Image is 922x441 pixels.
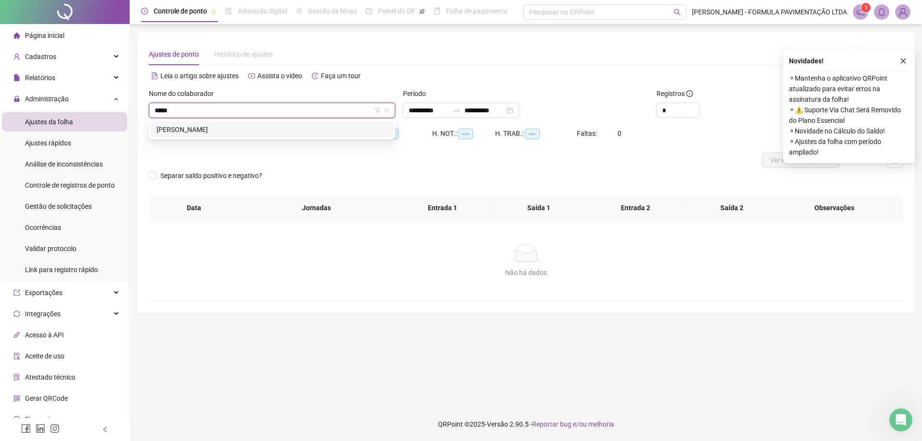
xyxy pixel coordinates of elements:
span: dollar [13,416,20,423]
th: Entrada 2 [587,195,684,221]
span: youtube [248,72,255,79]
span: qrcode [13,395,20,402]
span: Admissão digital [238,7,287,15]
div: HE 3: [370,128,432,139]
span: export [13,289,20,296]
label: Nome do colaborador [149,88,220,99]
span: Ajustes rápidos [25,139,71,147]
span: Assista o vídeo [257,72,302,80]
span: Versão [487,420,508,428]
div: H. NOT.: [432,128,495,139]
div: H. TRAB.: [495,128,577,139]
span: info-circle [686,90,693,97]
span: Cadastros [25,53,56,60]
span: pushpin [211,9,217,14]
span: Observações [781,203,888,213]
th: Saída 2 [684,195,780,221]
span: Gestão de férias [308,7,357,15]
span: api [13,332,20,338]
span: close [900,58,907,64]
span: Link para registro rápido [25,266,98,274]
span: sync [13,310,20,317]
span: 1 [864,4,868,11]
span: facebook [21,424,31,433]
span: Ajustes da folha [25,118,73,126]
div: Não há dados [160,267,891,278]
span: Atestado técnico [25,373,75,381]
span: Leia o artigo sobre ajustes [160,72,239,80]
span: user-add [13,53,20,60]
span: left [102,426,109,433]
span: book [434,8,440,14]
span: linkedin [36,424,45,433]
span: home [13,32,20,39]
span: --:-- [525,129,540,139]
span: Gestão de solicitações [25,203,92,210]
span: Administração [25,95,69,103]
span: swap-right [453,107,461,114]
span: [PERSON_NAME] - FORMULA PAVIMENTAÇÃO LTDA [692,7,847,17]
iframe: Intercom live chat [889,408,912,431]
span: Exportações [25,289,62,297]
span: down [384,107,390,113]
span: file-text [151,72,158,79]
span: Validar protocolo [25,245,76,252]
button: Ver espelho de ponto [762,153,840,168]
span: filter [375,107,380,113]
span: file-done [225,8,232,14]
span: instagram [50,424,60,433]
span: notification [856,8,865,16]
span: Novidades ! [789,56,824,66]
span: Análise de inconsistências [25,160,103,168]
th: Saída 1 [491,195,587,221]
span: Aceite de uso [25,352,64,360]
span: ⚬ Mantenha o aplicativo QRPoint atualizado para evitar erros na assinatura da folha! [789,73,909,105]
span: ⚬ Novidade no Cálculo do Saldo! [789,126,909,136]
span: bell [877,8,886,16]
span: audit [13,353,20,359]
span: Gerar QRCode [25,394,68,402]
span: Reportar bug e/ou melhoria [532,420,614,428]
footer: QRPoint © 2025 - 2.90.5 - [130,407,922,441]
th: Data [149,195,239,221]
span: --:-- [458,129,473,139]
span: to [453,107,461,114]
span: Relatórios [25,74,55,82]
span: Folha de pagamento [446,7,508,15]
span: dashboard [365,8,372,14]
sup: 1 [861,3,871,12]
span: Controle de registros de ponto [25,181,115,189]
span: Registros [656,88,693,99]
span: Histórico de ajustes [214,50,273,58]
span: 0 [618,130,621,137]
span: Separar saldo positivo e negativo? [157,170,266,181]
span: Ocorrências [25,224,61,231]
th: Jornadas [239,195,394,221]
span: clock-circle [141,8,148,14]
span: ⚬ Ajustes da folha com período ampliado! [789,136,909,157]
span: Painel do DP [378,7,415,15]
span: sun [296,8,303,14]
th: Entrada 1 [394,195,491,221]
img: 84187 [896,5,910,19]
span: Acesso à API [25,331,64,339]
span: pushpin [419,9,425,14]
span: Faltas: [577,130,598,137]
span: Integrações [25,310,61,318]
span: file [13,74,20,81]
span: Controle de ponto [154,7,207,15]
div: JOSIAS EMERIM [151,122,393,137]
label: Período [403,88,432,99]
span: ⚬ ⚠️ Suporte Via Chat Será Removido do Plano Essencial [789,105,909,126]
span: Faça um tour [321,72,361,80]
span: Ajustes de ponto [149,50,199,58]
span: search [674,9,681,16]
span: history [312,72,318,79]
span: Página inicial [25,32,64,39]
th: Observações [773,195,896,221]
span: solution [13,374,20,381]
span: lock [13,95,20,102]
span: Financeiro [25,416,56,423]
div: [PERSON_NAME] [157,124,388,135]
